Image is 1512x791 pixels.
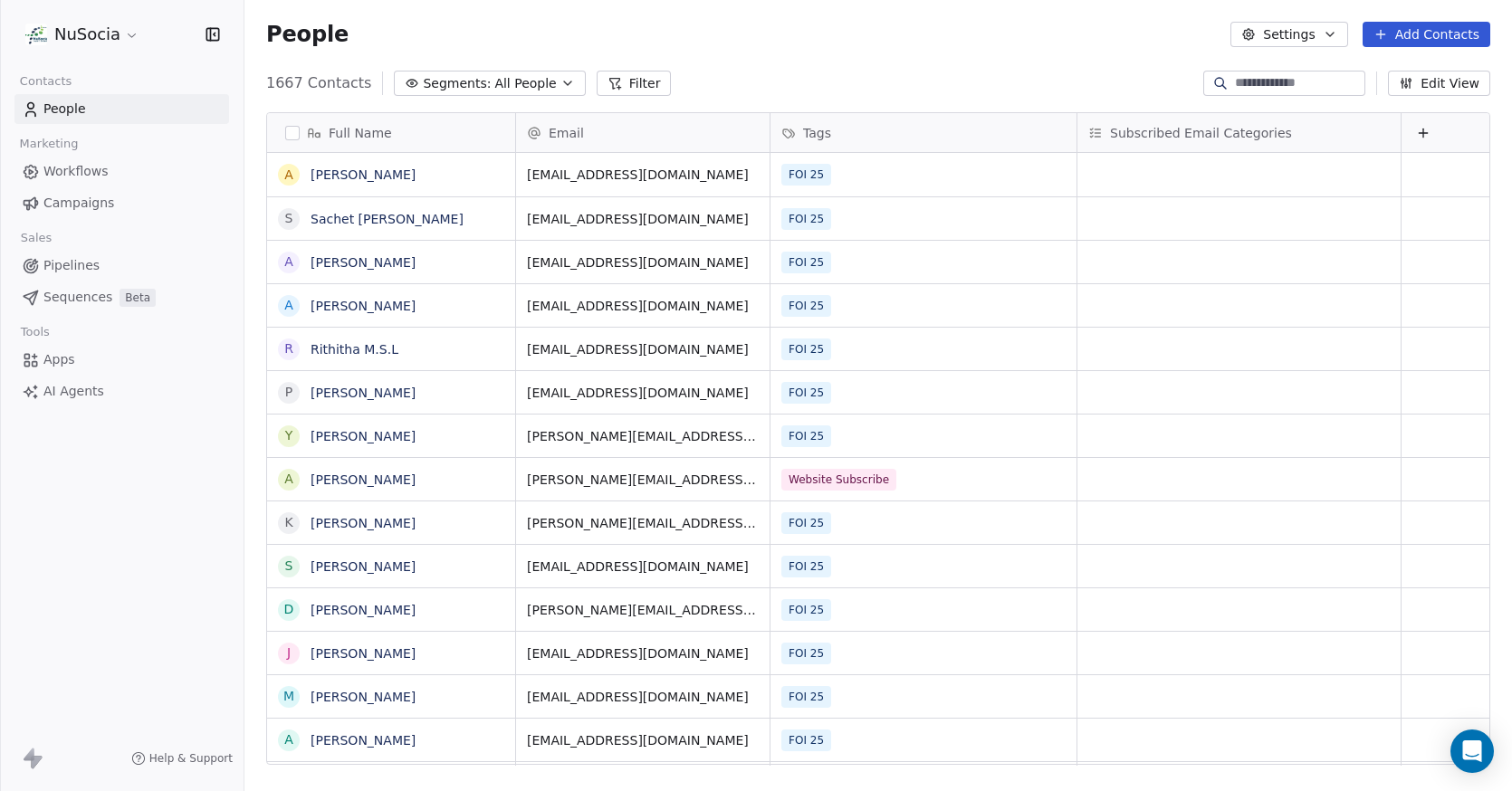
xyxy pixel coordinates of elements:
div: Tags [770,113,1077,152]
span: [EMAIL_ADDRESS][DOMAIN_NAME] [527,384,759,402]
a: [PERSON_NAME] [311,733,416,748]
div: J [287,643,291,662]
div: A [284,730,293,749]
span: NuSocia [54,23,120,46]
span: [EMAIL_ADDRESS][DOMAIN_NAME] [527,297,759,315]
span: FOI 25 [781,338,831,360]
div: Subscribed Email Categories [1077,113,1401,152]
span: People [43,100,86,119]
a: [PERSON_NAME] [311,299,416,313]
a: Pipelines [14,251,229,281]
span: FOI 25 [781,164,831,186]
div: Open Intercom Messenger [1450,729,1494,773]
span: [EMAIL_ADDRESS][DOMAIN_NAME] [527,558,759,576]
a: Rithitha M.S.L [311,342,398,357]
span: Sales [13,224,60,252]
div: A [284,166,293,185]
span: [EMAIL_ADDRESS][DOMAIN_NAME] [527,340,759,358]
a: [PERSON_NAME] [311,167,416,182]
span: [EMAIL_ADDRESS][DOMAIN_NAME] [527,731,759,749]
span: [PERSON_NAME][EMAIL_ADDRESS][DOMAIN_NAME] [527,601,759,619]
a: [PERSON_NAME] [311,472,416,487]
span: Beta [120,289,156,307]
a: SequencesBeta [14,282,229,312]
button: Settings [1230,22,1347,47]
span: Tools [13,319,57,346]
span: FOI 25 [781,512,831,534]
div: a [284,470,293,489]
a: [PERSON_NAME] [311,603,416,617]
a: Workflows [14,157,229,186]
a: [PERSON_NAME] [311,429,416,443]
span: FOI 25 [781,686,831,708]
a: [PERSON_NAME] [311,690,416,704]
span: All People [494,74,556,93]
button: Add Contacts [1363,22,1490,47]
span: Pipelines [43,256,100,275]
div: D [284,600,294,619]
div: Y [285,426,293,445]
span: FOI 25 [781,252,831,273]
span: AI Agents [43,382,104,401]
span: [PERSON_NAME][EMAIL_ADDRESS][DOMAIN_NAME] [527,514,759,532]
button: Filter [597,71,672,96]
span: Help & Support [149,751,233,766]
span: FOI 25 [781,729,831,751]
a: AI Agents [14,376,229,406]
a: Sachet [PERSON_NAME] [311,212,464,226]
a: Apps [14,345,229,375]
div: R [284,339,293,358]
div: A [284,253,293,272]
div: S [285,557,293,576]
span: Marketing [12,130,86,157]
img: LOGO_1_WB.png [25,24,47,45]
div: P [285,383,292,402]
span: People [266,21,349,48]
span: [EMAIL_ADDRESS][DOMAIN_NAME] [527,166,759,184]
a: Campaigns [14,188,229,218]
span: Campaigns [43,194,114,213]
span: Apps [43,350,75,369]
span: [EMAIL_ADDRESS][DOMAIN_NAME] [527,210,759,228]
a: [PERSON_NAME] [311,386,416,400]
a: [PERSON_NAME] [311,255,416,270]
a: Help & Support [131,751,233,766]
span: Subscribed Email Categories [1110,124,1292,142]
span: Email [549,124,584,142]
div: K [284,513,292,532]
div: Email [516,113,770,152]
span: FOI 25 [781,599,831,621]
div: A [284,296,293,315]
span: [EMAIL_ADDRESS][DOMAIN_NAME] [527,644,759,662]
span: 1667 Contacts [266,72,371,94]
span: Workflows [43,162,109,181]
span: FOI 25 [781,382,831,404]
span: [PERSON_NAME][EMAIL_ADDRESS][DOMAIN_NAME] [527,427,759,445]
a: People [14,94,229,124]
span: FOI 25 [781,295,831,317]
button: Edit View [1388,71,1490,96]
span: [PERSON_NAME][EMAIL_ADDRESS][DOMAIN_NAME] [527,471,759,489]
div: grid [516,153,1491,766]
a: [PERSON_NAME] [311,559,416,574]
span: [EMAIL_ADDRESS][DOMAIN_NAME] [527,688,759,706]
button: NuSocia [22,19,143,50]
span: Website Subscribe [781,469,896,491]
span: Segments: [423,74,491,93]
div: M [283,687,294,706]
span: Sequences [43,288,112,307]
span: Tags [803,124,831,142]
span: Full Name [329,124,392,142]
span: FOI 25 [781,208,831,230]
span: FOI 25 [781,556,831,577]
span: FOI 25 [781,643,831,664]
div: grid [267,153,516,766]
span: FOI 25 [781,425,831,447]
div: S [285,209,293,228]
a: [PERSON_NAME] [311,646,416,661]
span: Contacts [12,68,80,95]
span: [EMAIL_ADDRESS][DOMAIN_NAME] [527,253,759,272]
div: Full Name [267,113,515,152]
a: [PERSON_NAME] [311,516,416,530]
